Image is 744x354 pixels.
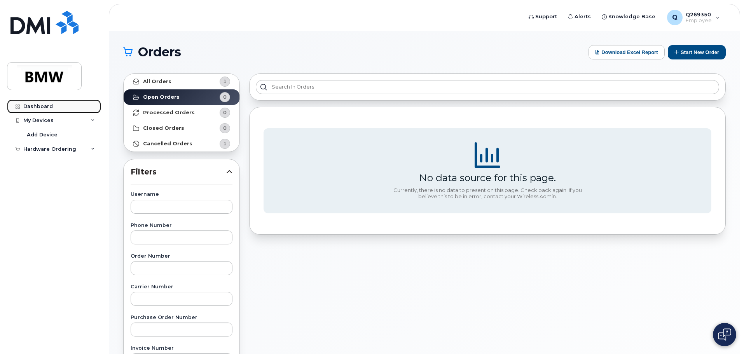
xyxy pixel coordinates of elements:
[131,254,232,259] label: Order Number
[124,74,239,89] a: All Orders1
[131,284,232,289] label: Carrier Number
[223,124,227,132] span: 0
[131,192,232,197] label: Username
[718,328,731,341] img: Open chat
[124,120,239,136] a: Closed Orders0
[223,93,227,101] span: 0
[131,346,232,351] label: Invoice Number
[419,172,556,183] div: No data source for this page.
[131,166,226,178] span: Filters
[131,315,232,320] label: Purchase Order Number
[143,78,171,85] strong: All Orders
[138,46,181,58] span: Orders
[223,78,227,85] span: 1
[256,80,719,94] input: Search in orders
[143,94,180,100] strong: Open Orders
[124,105,239,120] a: Processed Orders0
[143,141,192,147] strong: Cancelled Orders
[124,136,239,152] a: Cancelled Orders1
[589,45,665,59] button: Download Excel Report
[668,45,726,59] button: Start New Order
[124,89,239,105] a: Open Orders0
[143,110,195,116] strong: Processed Orders
[223,109,227,116] span: 0
[143,125,184,131] strong: Closed Orders
[131,223,232,228] label: Phone Number
[390,187,585,199] div: Currently, there is no data to present on this page. Check back again. If you believe this to be ...
[223,140,227,147] span: 1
